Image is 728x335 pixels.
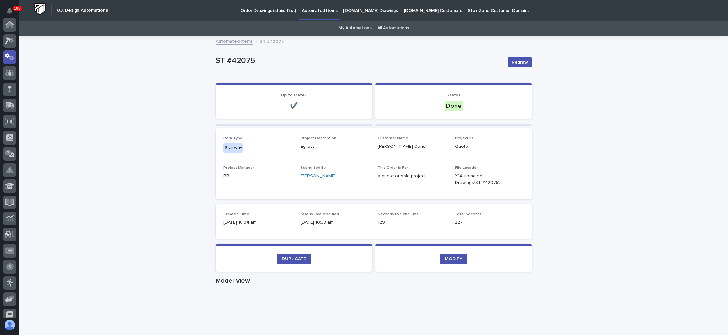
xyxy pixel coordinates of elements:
[223,212,249,216] span: Created Time
[301,166,326,170] span: Submitted By
[216,37,253,45] a: Automated Items
[455,143,524,150] p: Quote
[301,173,336,179] a: [PERSON_NAME]
[301,143,370,150] p: Egress
[282,257,306,261] span: DUPLICATE
[223,143,243,153] div: Stairway
[378,166,411,170] span: This Order is For...
[223,102,364,110] p: ✔️
[223,219,293,226] p: [DATE] 10:34 am
[223,166,254,170] span: Project Manager
[378,173,447,179] p: a quote or sold project
[508,57,532,67] button: Redraw
[216,277,532,285] h1: Model View
[8,8,16,18] div: Notifications108
[301,219,370,226] p: [DATE] 10:38 am
[440,254,467,264] a: MODIFY
[3,4,16,17] button: Notifications
[512,59,528,66] span: Redraw
[455,219,524,226] p: 227
[216,56,502,66] p: ST #42075
[378,212,421,216] span: Seconds to Send Email
[378,143,447,150] p: [PERSON_NAME] Const
[378,219,447,226] p: 129
[446,93,461,97] span: Status
[338,21,372,36] a: My Automations
[378,137,408,140] span: Customer Name
[14,6,21,11] p: 108
[377,21,409,36] a: All Automations
[455,173,509,186] : Y:\Automated Drawings\ST #42075\
[445,101,463,111] div: Done
[455,137,473,140] span: Project ID
[277,254,311,264] a: DUPLICATE
[34,3,46,15] img: Workspace Logo
[301,212,339,216] span: Status Last Modified
[260,37,284,45] p: ST #42075
[281,93,307,97] span: Up to Date?
[57,8,108,13] h2: 03. Design Automations
[455,212,482,216] span: Total Seconds
[445,257,462,261] span: MODIFY
[223,137,242,140] span: Item Type
[301,137,336,140] span: Project Description
[3,318,16,332] button: users-avatar
[455,166,479,170] span: File Location
[223,173,293,179] p: BB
